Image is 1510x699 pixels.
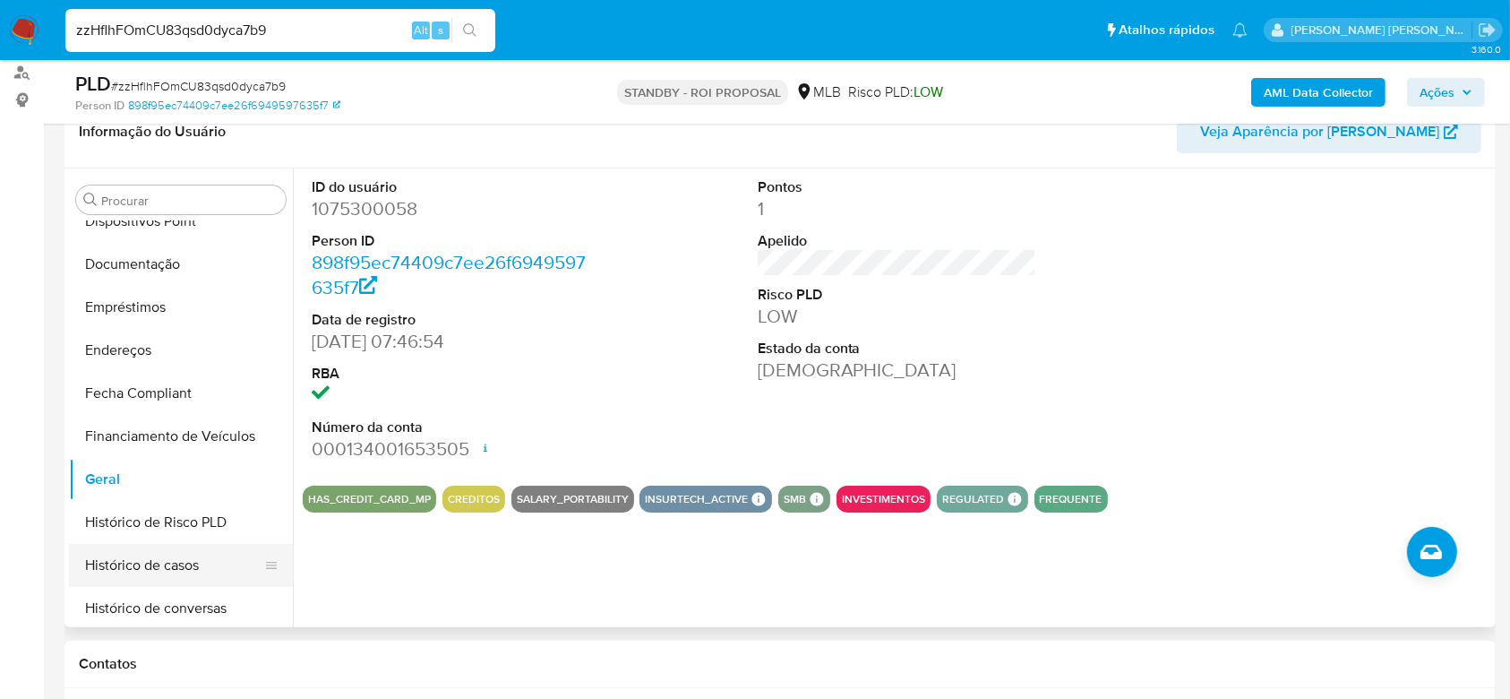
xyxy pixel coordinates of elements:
[848,82,943,102] span: Risco PLD:
[451,18,488,43] button: search-icon
[1119,21,1214,39] span: Atalhos rápidos
[1471,42,1501,56] span: 3.160.0
[758,196,1037,221] dd: 1
[69,200,293,243] button: Dispositivos Point
[438,22,443,39] span: s
[312,364,591,384] dt: RBA
[128,98,340,114] a: 898f95ec74409c7ee26f6949597635f7
[914,82,943,102] span: LOW
[69,415,293,458] button: Financiamento de Veículos
[79,123,226,141] h1: Informação do Usuário
[69,544,279,587] button: Histórico de casos
[79,655,1481,673] h1: Contatos
[312,177,591,197] dt: ID do usuário
[69,243,293,286] button: Documentação
[758,304,1037,329] dd: LOW
[312,231,591,251] dt: Person ID
[617,80,788,105] p: STANDBY - ROI PROPOSAL
[69,286,293,329] button: Empréstimos
[414,22,428,39] span: Alt
[69,587,293,630] button: Histórico de conversas
[312,310,591,330] dt: Data de registro
[69,329,293,372] button: Endereços
[101,193,279,209] input: Procurar
[1264,78,1373,107] b: AML Data Collector
[758,285,1037,305] dt: Risco PLD
[1251,78,1386,107] button: AML Data Collector
[1291,22,1472,39] p: andrea.asantos@mercadopago.com.br
[312,418,591,437] dt: Número da conta
[312,249,586,300] a: 898f95ec74409c7ee26f6949597635f7
[758,339,1037,358] dt: Estado da conta
[312,196,591,221] dd: 1075300058
[69,501,293,544] button: Histórico de Risco PLD
[758,358,1037,383] dd: [DEMOGRAPHIC_DATA]
[111,77,286,95] span: # zzHflhFOmCU83qsd0dyca7b9
[1177,110,1481,153] button: Veja Aparência por [PERSON_NAME]
[1232,22,1248,38] a: Notificações
[69,458,293,501] button: Geral
[1420,78,1454,107] span: Ações
[75,98,124,114] b: Person ID
[65,19,495,42] input: Pesquise usuários ou casos...
[1200,110,1439,153] span: Veja Aparência por [PERSON_NAME]
[75,69,111,98] b: PLD
[69,372,293,415] button: Fecha Compliant
[758,177,1037,197] dt: Pontos
[1478,21,1497,39] a: Sair
[795,82,841,102] div: MLB
[1407,78,1485,107] button: Ações
[312,329,591,354] dd: [DATE] 07:46:54
[758,231,1037,251] dt: Apelido
[312,436,591,462] dd: 000134001653505
[83,193,98,207] button: Procurar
